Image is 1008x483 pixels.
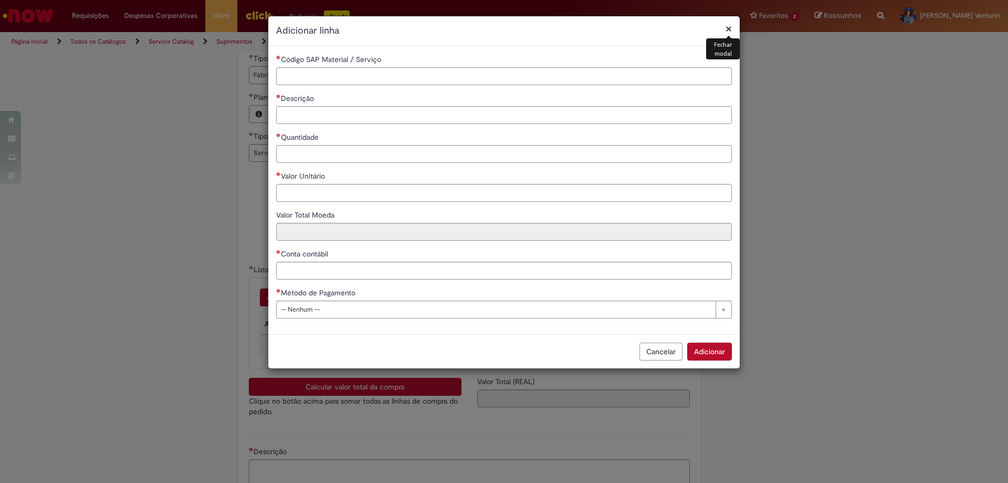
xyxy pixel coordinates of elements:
span: -- Nenhum -- [281,301,710,318]
span: Descrição [281,94,316,103]
input: Descrição [276,106,732,124]
input: Código SAP Material / Serviço [276,67,732,85]
span: Necessários [276,133,281,137]
span: Necessários [276,55,281,59]
span: Necessários [276,94,281,98]
span: Necessários [276,172,281,176]
button: Adicionar [687,343,732,361]
span: Quantidade [281,132,321,142]
input: Quantidade [276,145,732,163]
span: Conta contábil [281,249,330,259]
span: Código SAP Material / Serviço [281,55,383,64]
button: Fechar modal [726,23,732,34]
input: Conta contábil [276,262,732,280]
input: Valor Total Moeda [276,223,732,241]
span: Somente leitura - Valor Total Moeda [276,210,337,220]
h2: Adicionar linha [276,24,732,38]
button: Cancelar [639,343,682,361]
span: Valor Unitário [281,171,327,181]
input: Valor Unitário [276,184,732,202]
div: Fechar modal [706,38,740,59]
span: Necessários [276,250,281,254]
span: Método de Pagamento [281,288,358,297]
span: Necessários [276,289,281,293]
